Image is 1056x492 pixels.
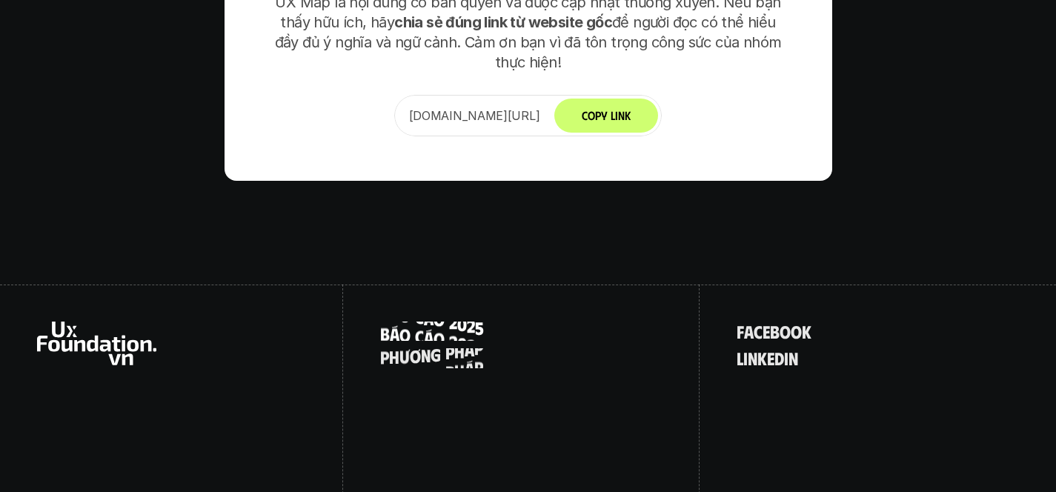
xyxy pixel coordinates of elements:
[399,347,410,366] span: ư
[449,312,457,331] span: 2
[389,347,399,366] span: h
[748,348,757,368] span: n
[757,348,767,368] span: k
[737,348,743,368] span: l
[390,305,399,324] span: á
[780,322,791,341] span: o
[802,322,811,341] span: k
[421,345,431,365] span: n
[380,348,389,367] span: p
[763,322,770,341] span: e
[774,348,784,368] span: d
[410,346,421,365] span: ơ
[431,345,441,364] span: g
[445,343,454,362] span: p
[474,338,483,357] span: p
[743,348,748,368] span: i
[434,309,445,328] span: o
[475,318,484,337] span: 5
[788,348,798,368] span: n
[767,348,774,368] span: e
[791,322,802,341] span: o
[744,322,754,341] span: a
[784,348,788,368] span: i
[465,340,474,359] span: á
[737,322,744,341] span: f
[770,322,780,341] span: b
[424,307,434,327] span: á
[380,348,483,368] a: phươngpháp
[467,316,475,335] span: 2
[409,107,540,124] p: [DOMAIN_NAME][URL]
[457,314,467,333] span: 0
[380,322,484,341] a: Báocáo2025
[737,322,811,341] a: facebook
[394,13,612,31] strong: chia sẻ đúng link từ website gốc
[399,305,411,325] span: o
[737,348,798,368] a: linkedin
[380,304,390,323] span: B
[754,322,763,341] span: c
[554,99,658,133] button: Copy Link
[454,342,465,361] span: h
[415,307,424,326] span: c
